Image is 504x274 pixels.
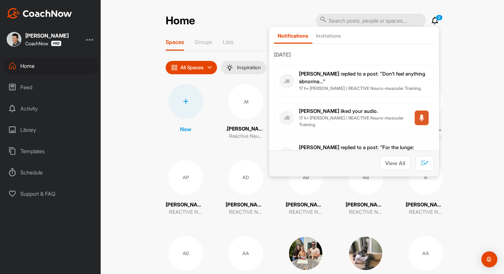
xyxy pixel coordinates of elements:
div: Feed [4,79,98,96]
div: A [408,160,443,195]
img: CoachNow Pro [51,41,61,46]
p: [PERSON_NAME] [226,201,266,209]
b: [PERSON_NAME] [299,71,339,77]
p: [PERSON_NAME] [PERSON_NAME] [286,201,326,209]
p: .[PERSON_NAME] [226,125,266,133]
button: View All [380,156,411,170]
img: CoachNow [7,8,72,19]
div: Activity [4,100,98,117]
div: JB [279,111,294,125]
p: REACTIVE Neuro-muscular Training [229,208,262,216]
div: Home [4,58,98,74]
p: All Spaces [180,65,204,70]
p: REACTIVE Neuro-muscular Training [169,208,202,216]
p: Inspiration [237,65,261,70]
span: View All [385,160,405,166]
p: Groups [195,39,212,45]
input: Search posts, people or spaces... [316,14,426,28]
a: AB[PERSON_NAME]/[PERSON_NAME]REACTIVE Neuro-muscular Training [346,160,386,216]
div: AG [168,236,203,271]
div: Schedule [4,164,98,181]
p: New [180,125,191,133]
p: REACTIVE Neuro-Muscular Training [409,208,442,216]
p: [PERSON_NAME]/[PERSON_NAME] [346,201,386,209]
p: Spaces [166,39,184,45]
a: .M.[PERSON_NAME]Reactive Neuro-Muscular Training [226,84,266,140]
p: REACTIVE Neuro-muscular Training [289,208,322,216]
div: JB [279,147,294,162]
div: AA [228,236,263,271]
p: Reactive Neuro-Muscular Training [229,133,262,140]
p: [PERSON_NAME] [406,201,446,209]
b: 17 h • [PERSON_NAME] / REACTIVE Neuro-muscular Training [299,86,421,91]
b: 17 h • [PERSON_NAME] / REACTIVE Neuro-muscular Training [299,115,404,127]
div: AB [348,160,383,195]
div: AA [408,236,443,271]
a: AD[PERSON_NAME]REACTIVE Neuro-muscular Training [226,160,266,216]
img: menuIcon [226,64,233,71]
div: AD [228,160,263,195]
img: square_53ea0b01640867f1256abf4190216681.jpg [7,32,21,47]
a: AB[PERSON_NAME] [PERSON_NAME]REACTIVE Neuro-muscular Training [286,160,326,216]
img: square_84417cfe2ddda32c444fbe7f80486063.jpg [288,236,323,271]
p: 3 [436,15,443,21]
div: Library [4,122,98,138]
p: [PERSON_NAME] [166,201,206,209]
div: [PERSON_NAME] [25,33,69,38]
span: replied to a post : "For the lunge: When I put m..." [299,144,414,158]
p: Notifications [278,33,308,39]
b: [PERSON_NAME] [299,108,339,114]
b: [PERSON_NAME] [299,144,339,150]
div: AP [168,160,203,195]
div: AB [288,160,323,195]
div: JB [279,74,294,89]
img: icon [171,64,178,71]
a: AP[PERSON_NAME]REACTIVE Neuro-muscular Training [166,160,206,216]
img: square_6faf45cfef8eca26b01ab24f5a93c04a.jpg [348,236,383,271]
p: REACTIVE Neuro-muscular Training [349,208,382,216]
a: A[PERSON_NAME]REACTIVE Neuro-Muscular Training [406,160,446,216]
label: [DATE] [274,51,434,59]
h2: Home [166,14,195,27]
div: CoachNow [25,41,61,46]
p: Invitations [316,33,341,39]
div: Open Intercom Messenger [481,251,497,267]
span: liked your audio . [299,108,378,114]
span: replied to a post : "Don’t feel anything abnorma..." [299,71,425,85]
p: Lists [223,39,234,45]
div: .M [228,84,263,119]
div: Support & FAQ [4,185,98,202]
div: Templates [4,143,98,159]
